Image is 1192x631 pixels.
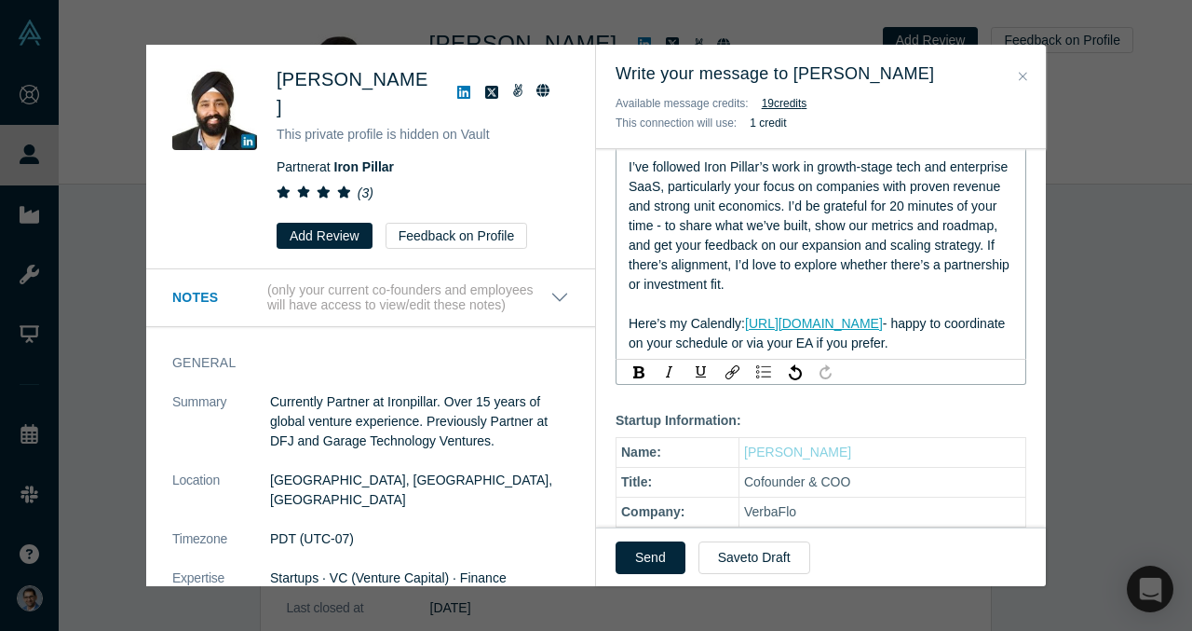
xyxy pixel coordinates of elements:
[779,363,841,381] div: rdw-history-control
[748,363,779,381] div: rdw-list-control
[358,185,373,200] i: ( 3 )
[745,316,883,331] a: [URL][DOMAIN_NAME]
[172,353,543,373] h3: General
[172,65,257,150] img: Mohanjit Jolly's Profile Image
[172,529,270,569] dt: Timezone
[616,359,1026,385] div: rdw-toolbar
[629,159,1013,292] span: I’ve followed Iron Pillar’s work in growth-stage tech and enterprise SaaS, particularly your focu...
[752,363,776,381] div: Unordered
[616,62,1026,87] h3: Write your message to [PERSON_NAME]
[629,316,745,331] span: Here’s my Calendly:
[334,159,395,174] a: Iron Pillar
[172,392,270,471] dt: Summary
[657,363,682,381] div: Italic
[172,569,270,608] dt: Expertise
[270,471,569,510] dd: [GEOGRAPHIC_DATA], [GEOGRAPHIC_DATA], [GEOGRAPHIC_DATA]
[698,542,810,574] button: Saveto Draft
[172,282,569,314] button: Notes (only your current co-founders and employees will have access to view/edit these notes)
[277,159,394,174] span: Partner at
[277,125,569,144] p: This private profile is hidden on Vault
[689,363,713,381] div: Underline
[277,69,428,117] span: [PERSON_NAME]
[783,363,806,381] div: Undo
[750,117,786,130] b: 1 credit
[172,288,264,308] h3: Notes
[277,223,372,249] button: Add Review
[616,97,749,110] span: Available message credits:
[270,392,569,451] p: Currently Partner at Ironpillar. Over 15 years of global venture experience. Previously Partner a...
[1013,66,1033,88] button: Close
[762,94,807,113] button: 19credits
[623,363,717,381] div: rdw-inline-control
[627,363,650,381] div: Bold
[267,282,550,314] p: (only your current co-founders and employees will have access to view/edit these notes)
[386,223,528,249] button: Feedback on Profile
[616,542,685,574] button: Send
[270,529,569,549] dd: PDT (UTC-07)
[616,117,737,130] span: This connection will use:
[270,570,507,585] span: Startups · VC (Venture Capital) · Finance
[717,363,748,381] div: rdw-link-control
[814,363,837,381] div: Redo
[172,471,270,529] dt: Location
[721,363,744,381] div: Link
